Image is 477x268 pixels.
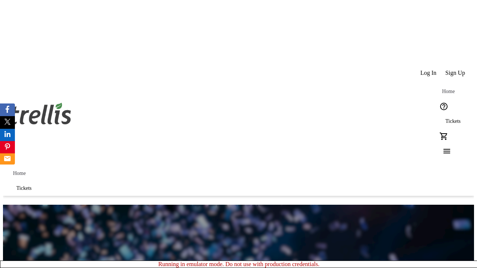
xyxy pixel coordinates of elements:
span: Tickets [16,185,32,191]
span: Sign Up [445,70,465,76]
a: Tickets [7,181,41,196]
img: Orient E2E Organization JjRgeml4N5's Logo [7,95,74,132]
button: Help [436,99,451,114]
span: Home [13,170,26,176]
span: Log In [420,70,436,76]
button: Cart [436,129,451,144]
span: Home [442,89,455,95]
a: Home [436,84,460,99]
button: Menu [436,144,451,159]
a: Home [7,166,31,181]
a: Tickets [436,114,470,129]
button: Log In [416,66,441,80]
span: Tickets [445,118,461,124]
button: Sign Up [441,66,470,80]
